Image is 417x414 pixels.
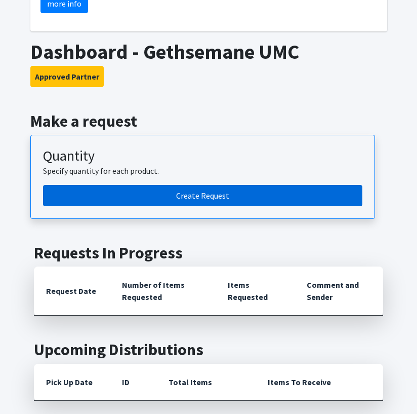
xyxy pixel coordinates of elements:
h3: Quantity [43,147,362,165]
th: Number of Items Requested [110,267,216,316]
th: Pick Up Date [34,364,110,401]
h2: Requests In Progress [34,243,383,262]
th: Items Requested [216,267,295,316]
h2: Make a request [30,111,387,131]
th: Total Items [156,364,256,401]
h1: Dashboard - Gethsemane UMC [30,40,387,64]
th: Comment and Sender [295,267,383,316]
a: Create a request by quantity [43,185,362,206]
th: Request Date [34,267,110,316]
th: Items To Receive [256,364,384,401]
p: Specify quantity for each product. [43,165,362,177]
th: ID [110,364,156,401]
h2: Upcoming Distributions [34,340,383,359]
button: Approved Partner [30,66,104,87]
